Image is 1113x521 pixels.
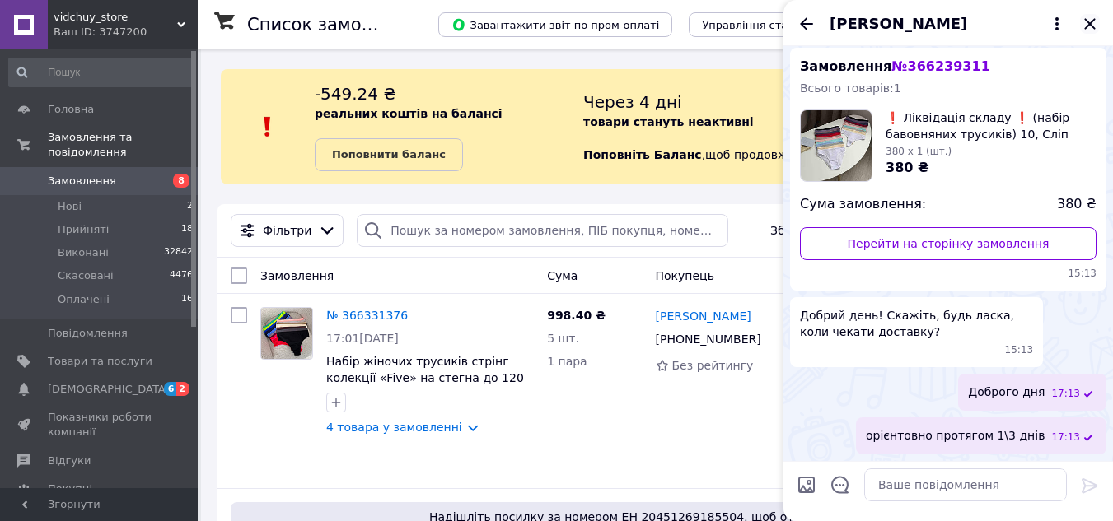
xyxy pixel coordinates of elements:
span: 16 [181,292,193,307]
span: -549.24 ₴ [315,84,396,104]
span: Доброго дня [968,384,1045,401]
span: Прийняті [58,222,109,237]
span: Скасовані [58,268,114,283]
img: 6539667415_w160_h160_-likvidatsiya-skladu.jpg [801,110,872,181]
div: , щоб продовжити отримувати замовлення [583,82,1093,171]
b: товари стануть неактивні [583,115,754,128]
span: Відгуки [48,454,91,468]
span: № 366239311 [891,58,989,74]
span: орієнтовно протягом 1\3 днів [866,427,1045,444]
span: ❗️ Ліквідація складу ❗️ (набір бавовняних трусиків) 10, Сліп [886,109,1097,142]
button: Управління статусами [689,12,841,37]
span: Через 4 дні [583,92,682,112]
span: 380 ₴ [1057,195,1097,214]
span: Замовлення [260,269,334,282]
span: 2 [176,382,189,396]
span: 17:13 12.10.2025 [1051,430,1080,444]
span: 17:01[DATE] [326,332,399,345]
input: Пошук [8,58,194,87]
span: Управління статусами [702,19,828,31]
span: 18 [181,222,193,237]
span: 15:13 12.10.2025 [1005,343,1034,357]
img: :exclamation: [255,114,280,139]
span: Сума замовлення: [800,195,926,214]
span: Cума [547,269,578,282]
span: 2 [187,199,193,214]
span: Головна [48,102,94,117]
h1: Список замовлень [247,15,414,35]
span: Замовлення та повідомлення [48,130,198,160]
a: Поповнити баланс [315,138,463,171]
span: Показники роботи компанії [48,410,152,440]
span: Фільтри [263,222,311,239]
a: Фото товару [260,307,313,360]
span: Виконані [58,245,109,260]
button: [PERSON_NAME] [830,13,1067,35]
b: Поповніть Баланс [583,148,702,161]
span: Добрий день! Скажіть, будь ласка, коли чекати доставку? [800,307,1033,340]
button: Відкрити шаблони відповідей [830,474,851,495]
b: реальних коштів на балансі [315,107,503,120]
span: Повідомлення [48,326,128,341]
img: Фото товару [261,308,312,359]
span: Товари та послуги [48,354,152,369]
span: Замовлення [48,174,116,188]
span: Всього товарів: 1 [800,81,901,95]
span: vidchuy_store [54,10,177,25]
span: 5 шт. [547,332,579,345]
span: 15:13 12.10.2025 [800,267,1097,281]
span: 32842 [164,245,193,260]
span: 17:13 12.10.2025 [1051,387,1080,401]
span: Замовлення [800,58,990,74]
a: Перейти на сторінку замовлення [800,227,1097,260]
span: 6 [164,382,177,396]
span: [DEMOGRAPHIC_DATA] [48,382,170,397]
input: Пошук за номером замовлення, ПІБ покупця, номером телефону, Email, номером накладної [357,214,728,247]
span: 998.40 ₴ [547,309,606,322]
span: 8 [173,174,189,188]
a: № 366331376 [326,309,408,322]
span: Покупці [48,481,92,496]
button: Завантажити звіт по пром-оплаті [438,12,672,37]
span: 380 x 1 (шт.) [886,146,952,157]
div: [PHONE_NUMBER] [652,328,765,351]
button: Назад [797,14,816,34]
span: Покупець [656,269,714,282]
a: Набір жіночих трусиків стрінг колекції «Five» на стегна до 120 см [326,355,524,401]
span: 4476 [170,268,193,283]
b: Поповнити баланс [332,148,446,160]
div: Ваш ID: 3747200 [54,25,198,40]
span: Нові [58,199,82,214]
button: Закрити [1080,14,1100,34]
a: 4 товара у замовленні [326,421,462,434]
span: Без рейтингу [672,359,754,372]
a: [PERSON_NAME] [656,308,751,324]
span: Завантажити звіт по пром-оплаті [451,17,659,32]
span: [PERSON_NAME] [830,13,967,35]
span: 1 пара [547,355,587,368]
span: Оплачені [58,292,110,307]
span: Збережені фільтри: [770,222,891,239]
span: 380 ₴ [886,160,929,175]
